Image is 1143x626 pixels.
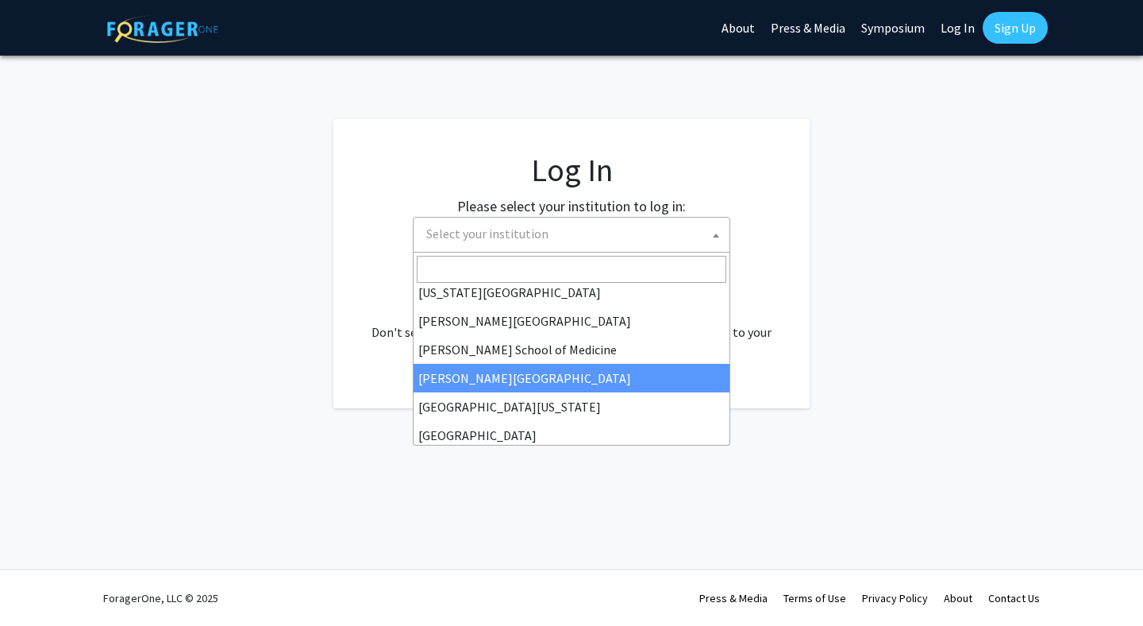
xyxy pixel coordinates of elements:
h1: Log In [365,151,778,189]
a: Contact Us [988,591,1040,605]
li: [GEOGRAPHIC_DATA] [414,421,729,450]
iframe: Chat [12,555,67,614]
span: Select your institution [420,218,729,250]
li: [GEOGRAPHIC_DATA][US_STATE] [414,392,729,421]
li: [PERSON_NAME][GEOGRAPHIC_DATA] [414,307,729,335]
a: Terms of Use [783,591,846,605]
a: Press & Media [699,591,768,605]
li: [PERSON_NAME] School of Medicine [414,335,729,364]
a: Sign Up [983,12,1048,44]
li: [PERSON_NAME][GEOGRAPHIC_DATA] [414,364,729,392]
li: [US_STATE][GEOGRAPHIC_DATA] [414,278,729,307]
a: Privacy Policy [862,591,928,605]
input: Search [417,256,726,283]
img: ForagerOne Logo [107,15,218,43]
a: About [944,591,972,605]
span: Select your institution [426,226,548,242]
label: Please select your institution to log in: [457,195,686,217]
span: Select your institution [413,217,730,253]
div: No account? . Don't see your institution? about bringing ForagerOne to your institution. [365,284,778,361]
div: ForagerOne, LLC © 2025 [103,570,218,626]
